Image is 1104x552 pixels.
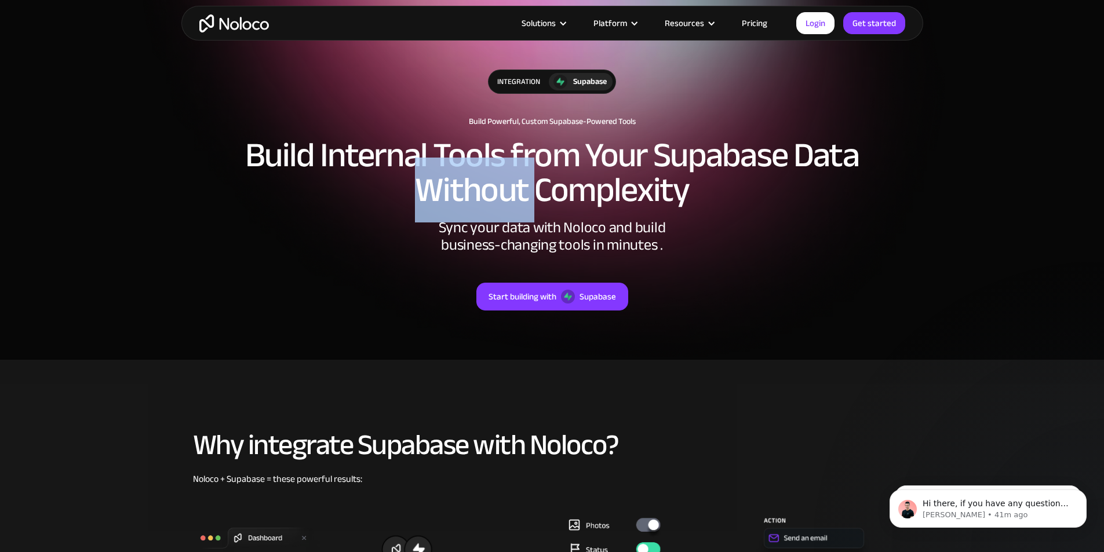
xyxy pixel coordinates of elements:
div: Solutions [522,16,556,31]
a: Start building withSupabase [476,283,628,310]
a: Get started [843,12,905,34]
a: home [199,14,269,32]
a: Login [796,12,835,34]
div: Solutions [507,16,579,31]
h2: Why integrate Supabase with Noloco? [193,429,912,460]
div: Platform [593,16,627,31]
div: Resources [665,16,704,31]
div: Platform [579,16,650,31]
div: Supabase [580,289,616,304]
div: Resources [650,16,727,31]
iframe: Intercom notifications message [872,465,1104,546]
a: Pricing [727,16,782,31]
div: Supabase [573,75,607,88]
h2: Build Internal Tools from Your Supabase Data Without Complexity [193,138,912,207]
div: Start building with [489,289,556,304]
div: Noloco + Supabase = these powerful results: [193,472,912,486]
div: integration [489,70,549,93]
div: Sync your data with Noloco and build business-changing tools in minutes . [378,219,726,254]
h1: Build Powerful, Custom Supabase-Powered Tools [193,117,912,126]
